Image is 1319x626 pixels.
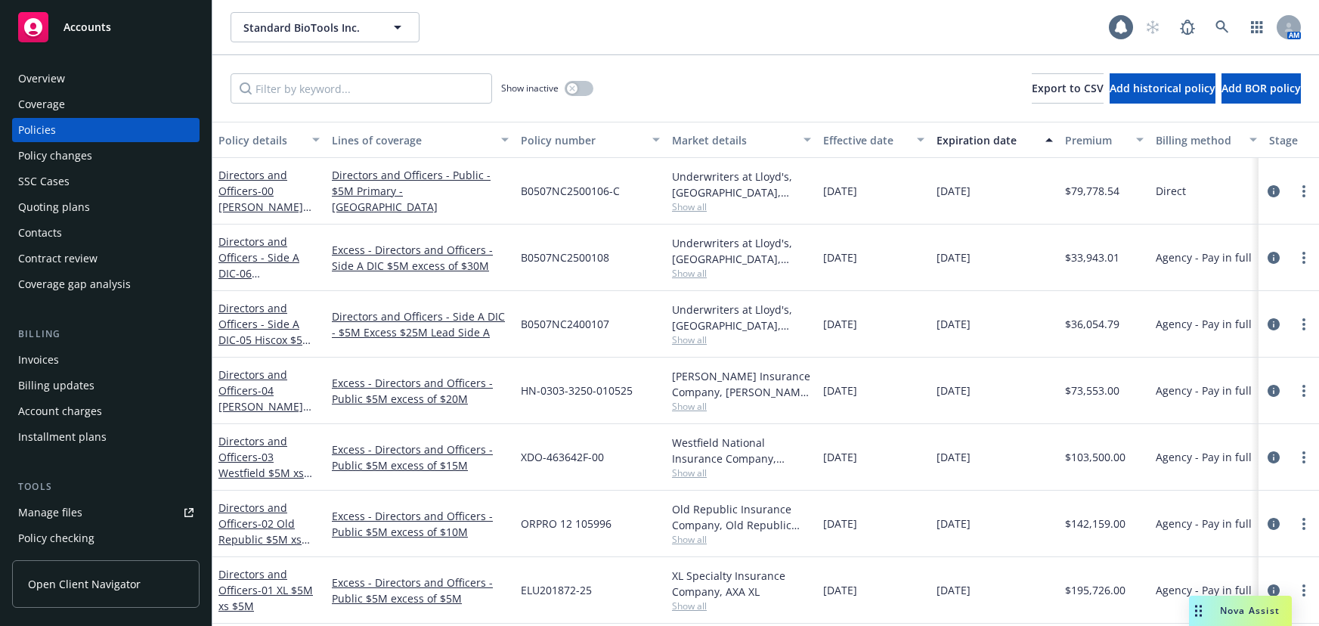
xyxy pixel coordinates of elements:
[1295,182,1313,200] a: more
[1065,516,1125,531] span: $142,159.00
[1269,132,1316,148] div: Stage
[1265,448,1283,466] a: circleInformation
[823,132,908,148] div: Effective date
[218,301,312,379] a: Directors and Officers - Side A DIC
[18,399,102,423] div: Account charges
[672,533,811,546] span: Show all
[18,67,65,91] div: Overview
[332,132,492,148] div: Lines of coverage
[1156,132,1240,148] div: Billing method
[1295,249,1313,267] a: more
[937,316,971,332] span: [DATE]
[1265,515,1283,533] a: circleInformation
[231,73,492,104] input: Filter by keyword...
[1242,12,1272,42] a: Switch app
[672,302,811,333] div: Underwriters at Lloyd's, [GEOGRAPHIC_DATA], [PERSON_NAME] of [GEOGRAPHIC_DATA], Price Forbes & Pa...
[218,500,302,562] a: Directors and Officers
[1032,81,1104,95] span: Export to CSV
[1065,183,1119,199] span: $79,778.54
[332,508,509,540] a: Excess - Directors and Officers - Public $5M excess of $10M
[12,92,200,116] a: Coverage
[501,82,559,95] span: Show inactive
[218,450,312,496] span: - 03 Westfield $5M xs $15M
[332,167,509,215] a: Directors and Officers - Public - $5M Primary - [GEOGRAPHIC_DATA]
[1110,73,1215,104] button: Add historical policy
[1138,12,1168,42] a: Start snowing
[12,500,200,525] a: Manage files
[12,67,200,91] a: Overview
[672,568,811,600] div: XL Specialty Insurance Company, AXA XL
[1065,383,1119,398] span: $73,553.00
[218,333,312,379] span: - 05 Hiscox $5M xs $25M Lead Side A
[1265,581,1283,600] a: circleInformation
[1265,182,1283,200] a: circleInformation
[1221,81,1301,95] span: Add BOR policy
[1065,582,1125,598] span: $195,726.00
[937,582,971,598] span: [DATE]
[823,449,857,465] span: [DATE]
[823,383,857,398] span: [DATE]
[218,184,314,262] span: - 00 [PERSON_NAME] $5M Primary - [GEOGRAPHIC_DATA]
[332,308,509,340] a: Directors and Officers - Side A DIC - $5M Excess $25M Lead Side A
[218,567,313,613] a: Directors and Officers
[1295,448,1313,466] a: more
[332,575,509,606] a: Excess - Directors and Officers - Public $5M excess of $5M
[1156,316,1252,332] span: Agency - Pay in full
[823,249,857,265] span: [DATE]
[218,168,314,262] a: Directors and Officers
[18,144,92,168] div: Policy changes
[218,383,311,429] span: - 04 [PERSON_NAME] $5M xs $20M
[672,400,811,413] span: Show all
[672,169,811,200] div: Underwriters at Lloyd's, [GEOGRAPHIC_DATA], [PERSON_NAME] of [GEOGRAPHIC_DATA], The Magnes Group ...
[12,327,200,342] div: Billing
[1065,316,1119,332] span: $36,054.79
[672,368,811,400] div: [PERSON_NAME] Insurance Company, [PERSON_NAME] Insurance Group
[672,235,811,267] div: Underwriters at Lloyd's, [GEOGRAPHIC_DATA], [PERSON_NAME] of [GEOGRAPHIC_DATA], Price Forbes & Pa...
[218,234,303,328] a: Directors and Officers - Side A DIC
[326,122,515,158] button: Lines of coverage
[1221,73,1301,104] button: Add BOR policy
[937,132,1036,148] div: Expiration date
[672,200,811,213] span: Show all
[28,576,141,592] span: Open Client Navigator
[937,183,971,199] span: [DATE]
[1110,81,1215,95] span: Add historical policy
[12,425,200,449] a: Installment plans
[1295,581,1313,600] a: more
[18,169,70,194] div: SSC Cases
[823,582,857,598] span: [DATE]
[18,195,90,219] div: Quoting plans
[823,183,857,199] span: [DATE]
[12,348,200,372] a: Invoices
[332,375,509,407] a: Excess - Directors and Officers - Public $5M excess of $20M
[1207,12,1237,42] a: Search
[823,516,857,531] span: [DATE]
[12,246,200,271] a: Contract review
[1156,516,1252,531] span: Agency - Pay in full
[12,373,200,398] a: Billing updates
[18,272,131,296] div: Coverage gap analysis
[243,20,374,36] span: Standard BioTools Inc.
[218,516,310,562] span: - 02 Old Republic $5M xs $10M
[12,526,200,550] a: Policy checking
[672,600,811,612] span: Show all
[666,122,817,158] button: Market details
[1065,449,1125,465] span: $103,500.00
[521,316,609,332] span: B0507NC2400107
[18,118,56,142] div: Policies
[12,118,200,142] a: Policies
[18,373,94,398] div: Billing updates
[521,582,592,598] span: ELU201872-25
[937,449,971,465] span: [DATE]
[937,516,971,531] span: [DATE]
[12,479,200,494] div: Tools
[1189,596,1208,626] div: Drag to move
[18,526,94,550] div: Policy checking
[672,466,811,479] span: Show all
[672,435,811,466] div: Westfield National Insurance Company, [GEOGRAPHIC_DATA]
[1189,596,1292,626] button: Nova Assist
[218,434,304,496] a: Directors and Officers
[1032,73,1104,104] button: Export to CSV
[1156,183,1186,199] span: Direct
[12,399,200,423] a: Account charges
